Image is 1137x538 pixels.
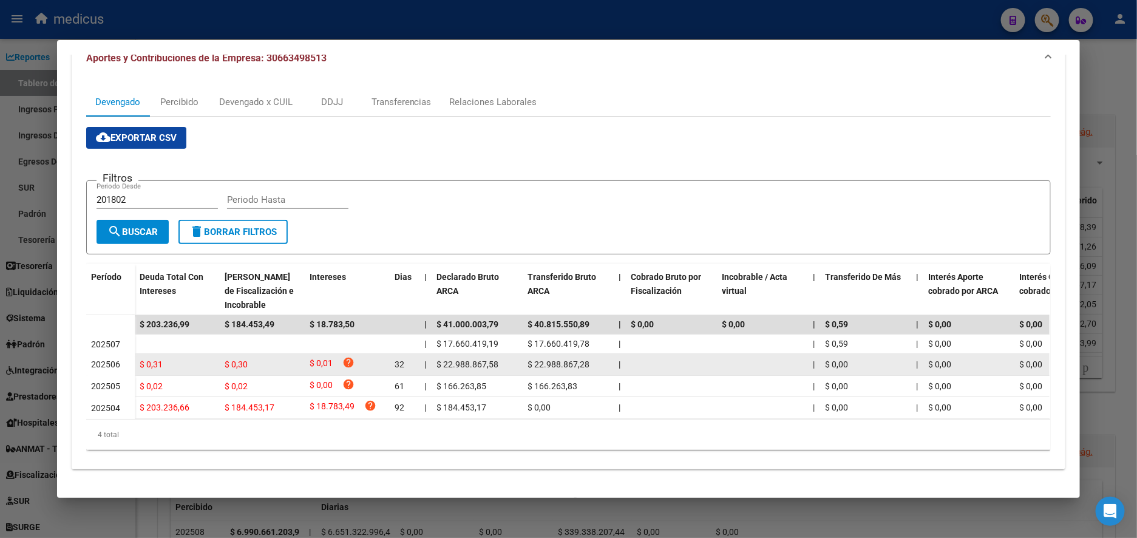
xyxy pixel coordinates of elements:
span: $ 184.453,17 [225,403,274,412]
span: | [813,339,815,349]
span: | [619,272,622,282]
span: $ 22.988.867,28 [528,359,590,369]
span: Borrar Filtros [189,226,277,237]
datatable-header-cell: Transferido Bruto ARCA [523,264,614,318]
datatable-header-cell: | [809,264,821,318]
span: $ 0,00 [722,319,745,329]
datatable-header-cell: Cobrado Bruto por Fiscalización [626,264,718,318]
span: Buscar [107,226,158,237]
span: $ 0,00 [1020,381,1043,391]
span: 202507 [91,339,120,349]
span: | [813,272,816,282]
datatable-header-cell: Dias [390,264,420,318]
h3: Filtros [97,171,138,185]
datatable-header-cell: Declarado Bruto ARCA [432,264,523,318]
span: $ 0,00 [1020,403,1043,412]
datatable-header-cell: Deuda Total Con Intereses [135,264,220,318]
span: Interés Aporte cobrado por ARCA [929,272,999,296]
span: $ 0,00 [929,381,952,391]
span: 202505 [91,381,120,391]
button: Borrar Filtros [178,220,288,244]
span: $ 166.263,85 [437,381,487,391]
span: $ 22.988.867,58 [437,359,499,369]
span: | [425,319,427,329]
mat-icon: delete [189,224,204,239]
span: Deuda Total Con Intereses [140,272,203,296]
span: $ 0,02 [140,381,163,391]
div: Open Intercom Messenger [1096,497,1125,526]
span: Transferido De Más [826,272,901,282]
datatable-header-cell: | [420,264,432,318]
div: Percibido [160,95,199,109]
span: | [425,381,427,391]
div: Devengado [95,95,140,109]
span: | [917,359,918,369]
span: | [619,339,621,349]
span: $ 41.000.003,79 [437,319,499,329]
span: Dias [395,272,412,282]
div: Aportes y Contribuciones de la Empresa: 30663498513 [72,78,1066,470]
span: [PERSON_NAME] de Fiscalización e Incobrable [225,272,294,310]
span: Período [91,272,121,282]
span: 202506 [91,359,120,369]
span: $ 0,30 [225,359,248,369]
span: $ 0,00 [528,403,551,412]
div: Relaciones Laborales [450,95,537,109]
span: $ 0,00 [631,319,654,329]
mat-icon: cloud_download [96,130,110,145]
span: Transferido Bruto ARCA [528,272,597,296]
span: $ 0,00 [929,359,952,369]
i: help [364,400,376,412]
span: $ 184.453,49 [225,319,274,329]
span: | [619,359,621,369]
div: 4 total [86,420,1051,450]
span: | [813,381,815,391]
span: $ 17.660.419,78 [528,339,590,349]
span: Exportar CSV [96,132,177,143]
span: Declarado Bruto ARCA [437,272,500,296]
span: Interés Contribución cobrado por ARCA [1020,272,1099,296]
span: | [425,339,427,349]
span: Aportes y Contribuciones de la Empresa: 30663498513 [86,52,327,64]
datatable-header-cell: Interés Aporte cobrado por ARCA [924,264,1015,318]
span: $ 0,31 [140,359,163,369]
span: | [619,381,621,391]
span: $ 0,00 [929,339,952,349]
span: $ 184.453,17 [437,403,487,412]
span: | [813,359,815,369]
span: $ 203.236,66 [140,403,189,412]
span: $ 18.783,49 [310,400,355,416]
div: Devengado x CUIL [219,95,293,109]
div: DDJJ [321,95,343,109]
button: Buscar [97,220,169,244]
span: | [619,319,622,329]
span: $ 0,59 [826,339,849,349]
datatable-header-cell: Interés Contribución cobrado por ARCA [1015,264,1106,318]
datatable-header-cell: | [614,264,626,318]
datatable-header-cell: Intereses [305,264,390,318]
mat-icon: search [107,224,122,239]
span: Cobrado Bruto por Fiscalización [631,272,702,296]
datatable-header-cell: Transferido De Más [821,264,912,318]
div: Transferencias [372,95,432,109]
span: $ 0,00 [1020,359,1043,369]
datatable-header-cell: Incobrable / Acta virtual [718,264,809,318]
span: $ 18.783,50 [310,319,355,329]
datatable-header-cell: | [912,264,924,318]
span: $ 0,00 [1020,319,1043,329]
span: $ 0,00 [1020,339,1043,349]
span: Incobrable / Acta virtual [722,272,788,296]
span: $ 0,00 [929,403,952,412]
span: | [917,403,918,412]
span: $ 0,00 [826,381,849,391]
datatable-header-cell: Deuda Bruta Neto de Fiscalización e Incobrable [220,264,305,318]
span: $ 166.263,83 [528,381,578,391]
span: | [619,403,621,412]
i: help [342,356,355,369]
span: | [425,403,427,412]
span: 32 [395,359,404,369]
span: Intereses [310,272,346,282]
span: $ 40.815.550,89 [528,319,590,329]
span: 92 [395,403,404,412]
span: $ 0,02 [225,381,248,391]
